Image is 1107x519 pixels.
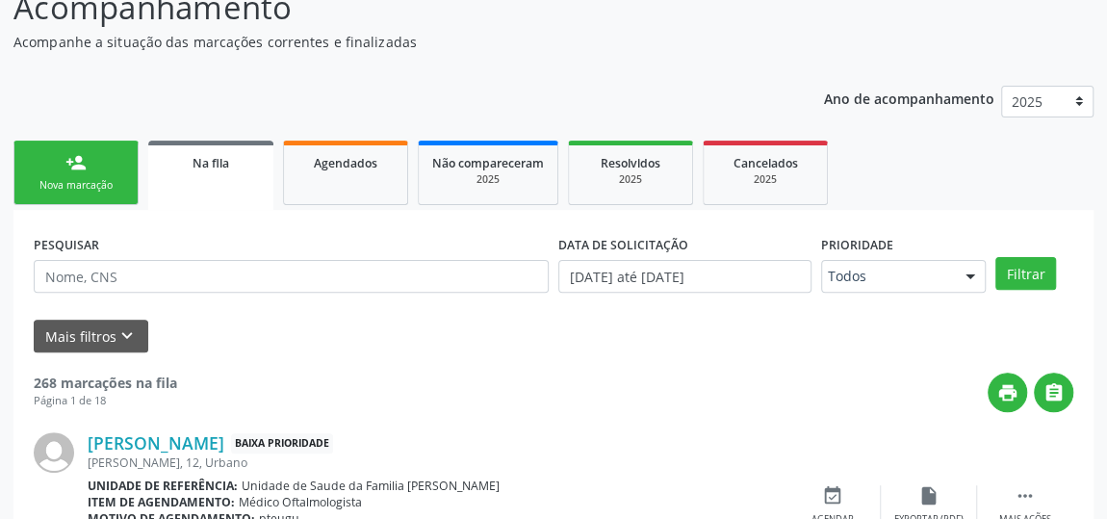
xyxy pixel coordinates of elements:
[193,155,229,171] span: Na fila
[34,393,177,409] div: Página 1 de 18
[1015,485,1036,506] i: 
[231,433,333,454] span: Baixa Prioridade
[558,230,688,260] label: DATA DE SOLICITAÇÃO
[88,454,785,471] div: [PERSON_NAME], 12, Urbano
[432,155,544,171] span: Não compareceram
[88,494,235,510] b: Item de agendamento:
[13,32,769,52] p: Acompanhe a situação das marcações correntes e finalizadas
[601,155,660,171] span: Resolvidos
[34,260,549,293] input: Nome, CNS
[918,485,940,506] i: insert_drive_file
[997,382,1018,403] i: print
[242,478,500,494] span: Unidade de Saude da Familia [PERSON_NAME]
[824,86,994,110] p: Ano de acompanhamento
[558,260,811,293] input: Selecione um intervalo
[88,432,224,454] a: [PERSON_NAME]
[582,172,679,187] div: 2025
[717,172,813,187] div: 2025
[28,178,124,193] div: Nova marcação
[821,230,893,260] label: Prioridade
[828,267,947,286] span: Todos
[988,373,1027,412] button: print
[995,257,1056,290] button: Filtrar
[432,172,544,187] div: 2025
[34,230,99,260] label: PESQUISAR
[34,374,177,392] strong: 268 marcações na fila
[65,152,87,173] div: person_add
[314,155,377,171] span: Agendados
[1043,382,1065,403] i: 
[822,485,843,506] i: event_available
[1034,373,1073,412] button: 
[34,320,148,353] button: Mais filtroskeyboard_arrow_down
[734,155,798,171] span: Cancelados
[239,494,362,510] span: Médico Oftalmologista
[88,478,238,494] b: Unidade de referência:
[116,325,138,347] i: keyboard_arrow_down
